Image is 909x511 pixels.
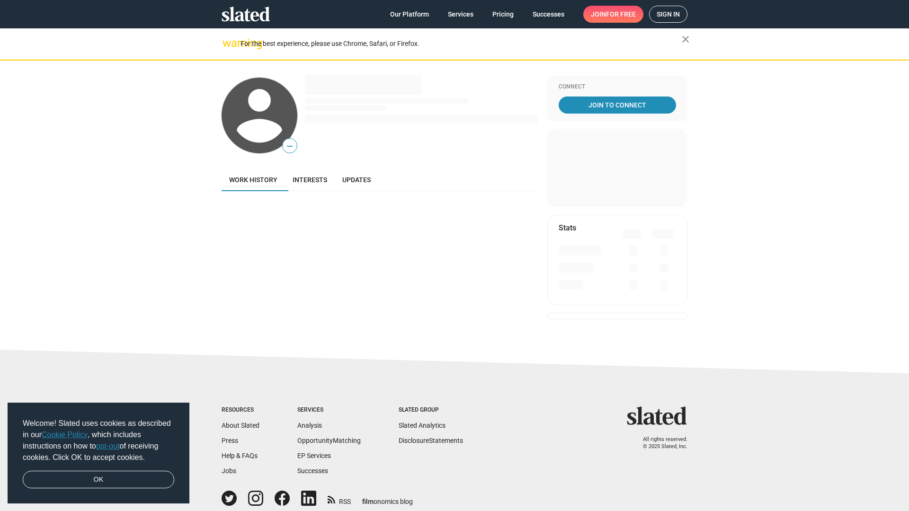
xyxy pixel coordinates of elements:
[293,176,327,184] span: Interests
[297,452,331,459] a: EP Services
[297,467,328,475] a: Successes
[222,452,258,459] a: Help & FAQs
[8,403,189,504] div: cookieconsent
[222,168,285,191] a: Work history
[559,83,676,91] div: Connect
[42,431,88,439] a: Cookie Policy
[591,6,636,23] span: Join
[362,498,374,505] span: film
[222,437,238,444] a: Press
[23,471,174,489] a: dismiss cookie message
[485,6,521,23] a: Pricing
[222,467,236,475] a: Jobs
[448,6,473,23] span: Services
[297,437,361,444] a: OpportunityMatching
[297,406,361,414] div: Services
[223,37,234,49] mat-icon: warning
[649,6,687,23] a: Sign in
[390,6,429,23] span: Our Platform
[335,168,378,191] a: Updates
[525,6,572,23] a: Successes
[362,490,413,506] a: filmonomics blog
[222,406,259,414] div: Resources
[583,6,643,23] a: Joinfor free
[96,442,120,450] a: opt-out
[383,6,437,23] a: Our Platform
[399,437,463,444] a: DisclosureStatements
[285,168,335,191] a: Interests
[492,6,514,23] span: Pricing
[342,176,371,184] span: Updates
[561,97,674,114] span: Join To Connect
[606,6,636,23] span: for free
[297,422,322,429] a: Analysis
[23,418,174,463] span: Welcome! Slated uses cookies as described in our , which includes instructions on how to of recei...
[559,97,676,114] a: Join To Connect
[241,37,682,50] div: For the best experience, please use Chrome, Safari, or Firefox.
[533,6,564,23] span: Successes
[399,422,446,429] a: Slated Analytics
[680,34,691,45] mat-icon: close
[399,406,463,414] div: Slated Group
[222,422,259,429] a: About Slated
[328,492,351,506] a: RSS
[283,140,297,152] span: —
[440,6,481,23] a: Services
[559,223,576,233] mat-card-title: Stats
[633,436,687,450] p: All rights reserved. © 2025 Slated, Inc.
[229,176,277,184] span: Work history
[657,6,680,22] span: Sign in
